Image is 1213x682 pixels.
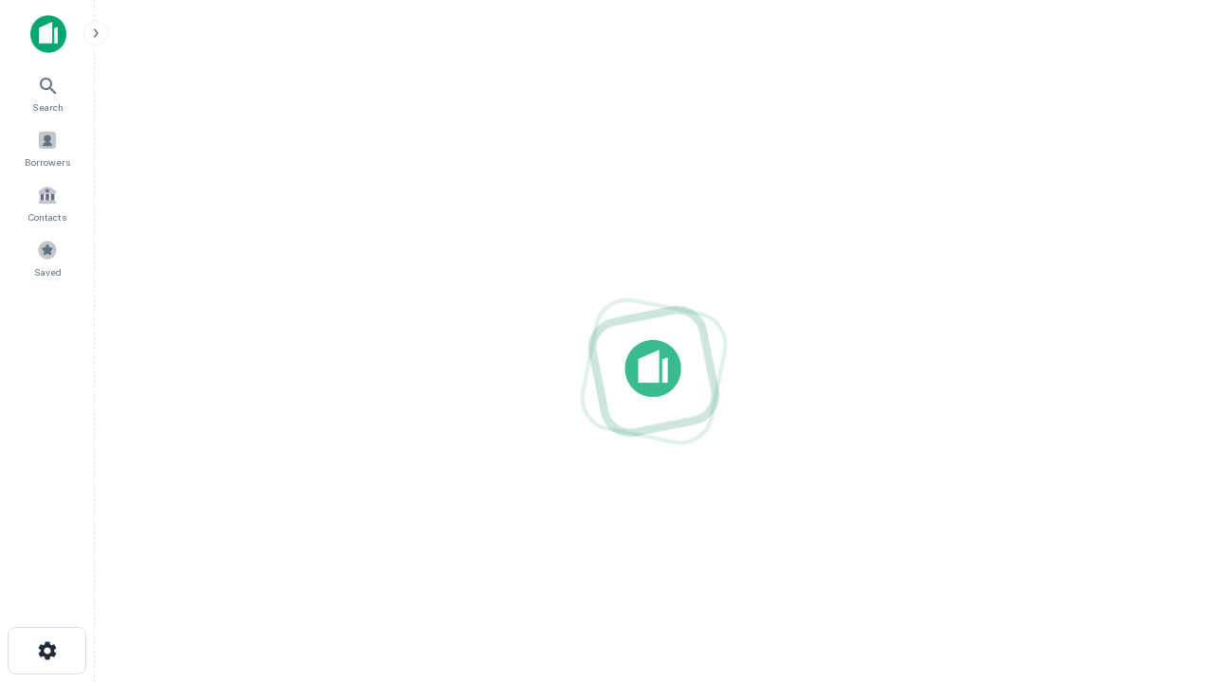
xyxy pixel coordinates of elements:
a: Contacts [6,177,89,228]
span: Borrowers [25,154,70,170]
iframe: Chat Widget [1118,530,1213,621]
img: capitalize-icon.png [30,15,66,53]
a: Saved [6,232,89,283]
span: Search [32,99,63,115]
a: Borrowers [6,122,89,173]
span: Saved [34,264,62,279]
span: Contacts [28,209,66,224]
a: Search [6,67,89,118]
